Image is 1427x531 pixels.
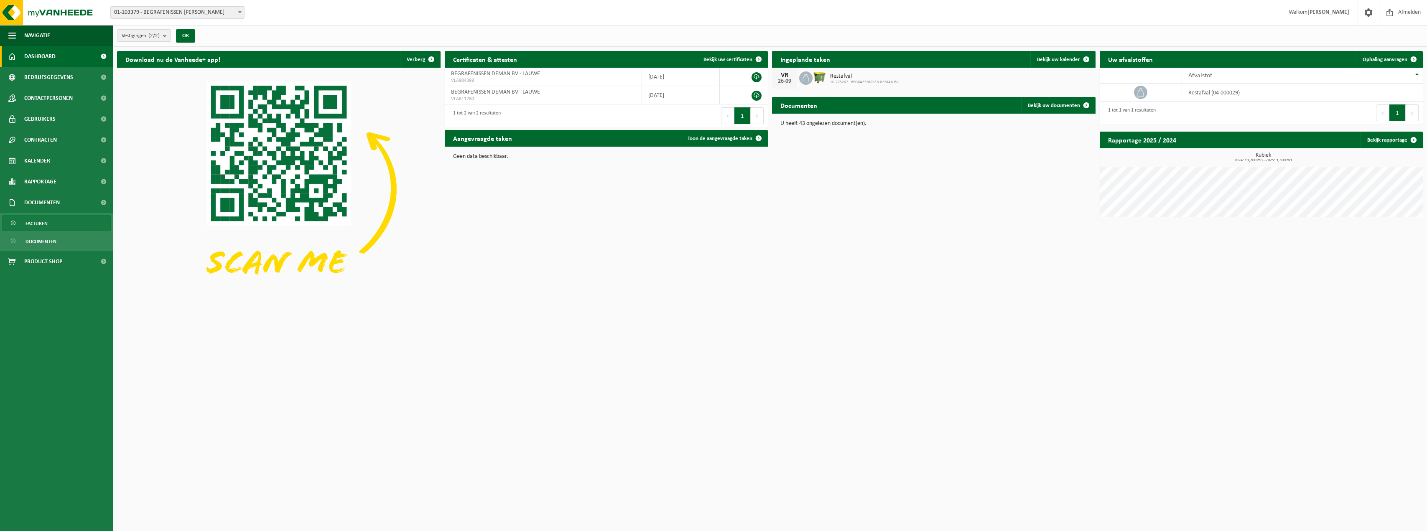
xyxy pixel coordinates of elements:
button: 1 [734,107,751,124]
span: Bekijk uw documenten [1028,103,1080,108]
span: Restafval [830,73,899,80]
img: WB-1100-HPE-GN-50 [813,70,827,84]
h2: Certificaten & attesten [445,51,525,67]
h2: Uw afvalstoffen [1100,51,1161,67]
p: Geen data beschikbaar. [453,154,760,160]
button: Vestigingen(2/2) [117,29,171,42]
div: 1 tot 2 van 2 resultaten [449,107,501,125]
h2: Documenten [772,97,826,113]
span: Contracten [24,130,57,150]
h3: Kubiek [1104,152,1423,163]
div: 1 tot 1 van 1 resultaten [1104,104,1156,122]
span: Ophaling aanvragen [1363,57,1407,62]
button: Next [1406,104,1419,121]
a: Toon de aangevraagde taken [681,130,767,147]
span: Product Shop [24,251,62,272]
span: 01-103379 - BEGRAFENISSEN DEMAN - LAUWE [110,6,245,19]
div: VR [776,72,793,79]
span: Bedrijfsgegevens [24,67,73,88]
span: Documenten [25,234,56,249]
img: Download de VHEPlus App [117,68,441,310]
span: 10-775207 - BEGRAFENISSEN DEMAN BV [830,80,899,85]
h2: Aangevraagde taken [445,130,520,146]
span: Bekijk uw kalender [1037,57,1080,62]
h2: Download nu de Vanheede+ app! [117,51,229,67]
button: OK [176,29,195,43]
span: 2024: 13,200 m3 - 2025: 3,300 m3 [1104,158,1423,163]
td: [DATE] [642,68,720,86]
h2: Rapportage 2025 / 2024 [1100,132,1185,148]
button: Verberg [400,51,440,68]
span: Documenten [24,192,60,213]
span: Verberg [407,57,425,62]
button: Previous [721,107,734,124]
a: Ophaling aanvragen [1356,51,1422,68]
div: 26-09 [776,79,793,84]
span: Vestigingen [122,30,160,42]
a: Facturen [2,215,111,231]
strong: [PERSON_NAME] [1307,9,1349,15]
h2: Ingeplande taken [772,51,838,67]
span: Contactpersonen [24,88,73,109]
span: Facturen [25,216,48,231]
span: Bekijk uw certificaten [703,57,752,62]
span: BEGRAFENISSEN DEMAN BV - LAUWE [451,89,540,95]
a: Documenten [2,233,111,249]
span: Afvalstof [1188,72,1212,79]
button: Next [751,107,764,124]
span: VLA904398 [451,77,635,84]
count: (2/2) [148,33,160,38]
td: [DATE] [642,86,720,104]
p: U heeft 43 ongelezen document(en). [780,121,1087,127]
a: Bekijk uw kalender [1030,51,1095,68]
span: BEGRAFENISSEN DEMAN BV - LAUWE [451,71,540,77]
td: restafval (04-000029) [1182,84,1423,102]
span: Dashboard [24,46,56,67]
a: Bekijk uw certificaten [697,51,767,68]
span: Kalender [24,150,50,171]
span: Toon de aangevraagde taken [688,136,752,141]
button: Previous [1376,104,1389,121]
a: Bekijk rapportage [1361,132,1422,148]
span: Navigatie [24,25,50,46]
button: 1 [1389,104,1406,121]
a: Bekijk uw documenten [1021,97,1095,114]
span: Rapportage [24,171,56,192]
span: 01-103379 - BEGRAFENISSEN DEMAN - LAUWE [111,7,244,18]
span: VLA611280 [451,96,635,102]
span: Gebruikers [24,109,56,130]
